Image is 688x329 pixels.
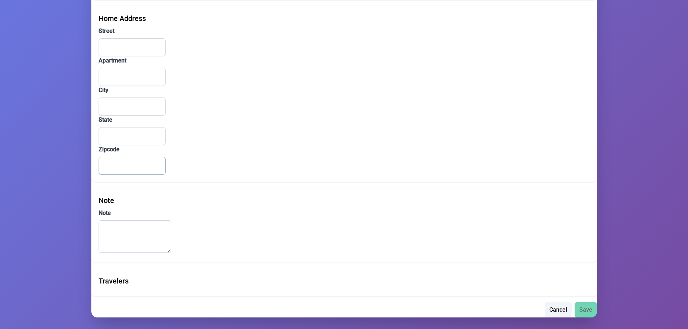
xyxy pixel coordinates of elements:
[99,195,590,206] div: Note
[99,276,590,286] div: Travelers
[99,27,590,35] label: Street
[545,302,572,317] button: Cancel
[549,306,567,314] span: Cancel
[99,116,590,124] label: State
[99,13,590,24] div: Home Address
[575,302,597,317] button: Save
[99,209,590,217] label: Note
[99,86,590,95] label: City
[99,145,590,154] label: Zipcode
[579,306,592,314] span: Save
[99,56,590,65] label: Apartment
